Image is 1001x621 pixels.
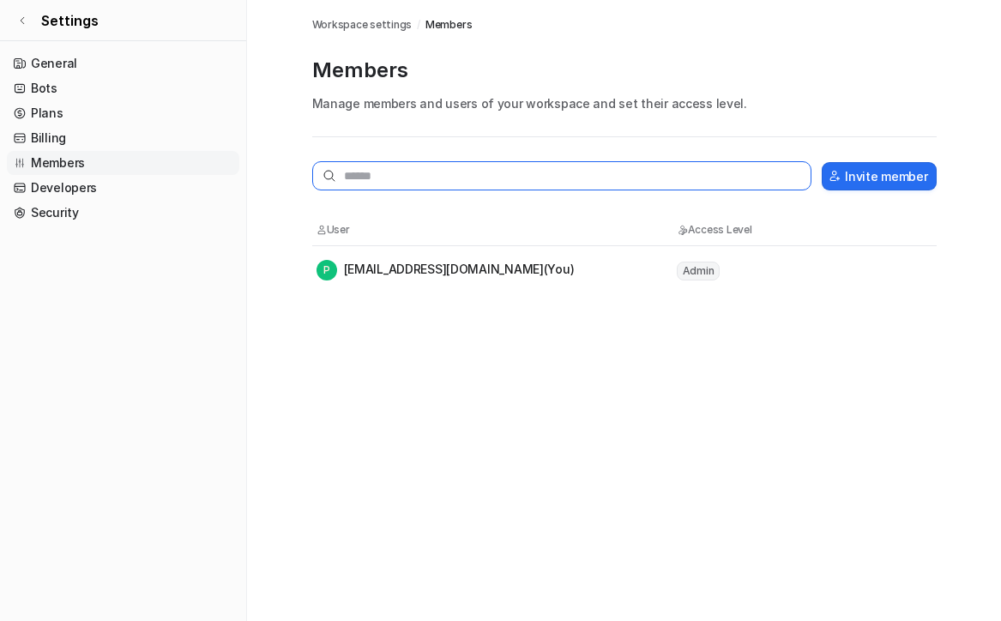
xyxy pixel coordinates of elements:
[317,260,575,280] div: [EMAIL_ADDRESS][DOMAIN_NAME] (You)
[317,225,327,235] img: User
[316,221,676,238] th: User
[7,126,239,150] a: Billing
[822,162,936,190] button: Invite member
[7,176,239,200] a: Developers
[677,262,721,280] span: Admin
[312,57,937,84] p: Members
[41,10,99,31] span: Settings
[7,201,239,225] a: Security
[677,225,688,235] img: Access Level
[676,221,830,238] th: Access Level
[7,51,239,75] a: General
[417,17,420,33] span: /
[317,260,337,280] span: P
[312,17,413,33] a: Workspace settings
[312,94,937,112] p: Manage members and users of your workspace and set their access level.
[7,76,239,100] a: Bots
[7,101,239,125] a: Plans
[425,17,472,33] a: Members
[7,151,239,175] a: Members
